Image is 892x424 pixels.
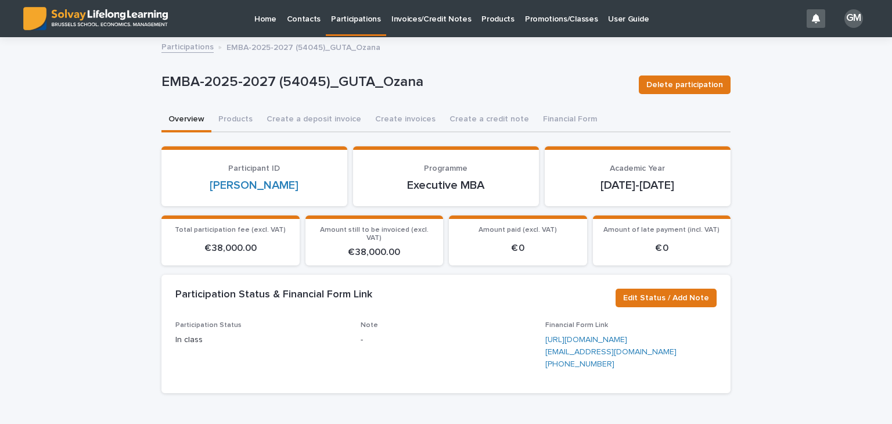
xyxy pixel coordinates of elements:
[260,108,368,132] button: Create a deposit invoice
[228,164,280,173] span: Participant ID
[175,227,286,233] span: Total participation fee (excl. VAT)
[559,178,717,192] p: [DATE]-[DATE]
[479,227,557,233] span: Amount paid (excl. VAT)
[536,108,604,132] button: Financial Form
[161,74,630,91] p: EMBA-2025-2027 (54045)_GUTA_Ozana
[226,40,380,53] p: EMBA-2025-2027 (54045)_GUTA_Ozana
[211,108,260,132] button: Products
[361,322,378,329] span: Note
[646,79,723,91] span: Delete participation
[367,178,525,192] p: Executive MBA
[600,243,724,254] p: € 0
[168,243,293,254] p: € 38,000.00
[23,7,168,30] img: ED0IkcNQHGZZMpCVrDht
[175,334,347,346] p: In class
[616,289,717,307] button: Edit Status / Add Note
[361,334,532,346] p: -
[456,243,580,254] p: € 0
[639,76,731,94] button: Delete participation
[161,39,214,53] a: Participations
[610,164,665,173] span: Academic Year
[623,292,709,304] span: Edit Status / Add Note
[175,289,372,301] h2: Participation Status & Financial Form Link
[545,336,677,368] a: [URL][DOMAIN_NAME][EMAIL_ADDRESS][DOMAIN_NAME][PHONE_NUMBER]
[161,108,211,132] button: Overview
[210,178,298,192] a: [PERSON_NAME]
[545,322,608,329] span: Financial Form Link
[320,227,429,242] span: Amount still to be invoiced (excl. VAT)
[175,322,242,329] span: Participation Status
[443,108,536,132] button: Create a credit note
[368,108,443,132] button: Create invoices
[312,247,437,258] p: € 38,000.00
[603,227,720,233] span: Amount of late payment (incl. VAT)
[424,164,467,173] span: Programme
[844,9,863,28] div: GM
